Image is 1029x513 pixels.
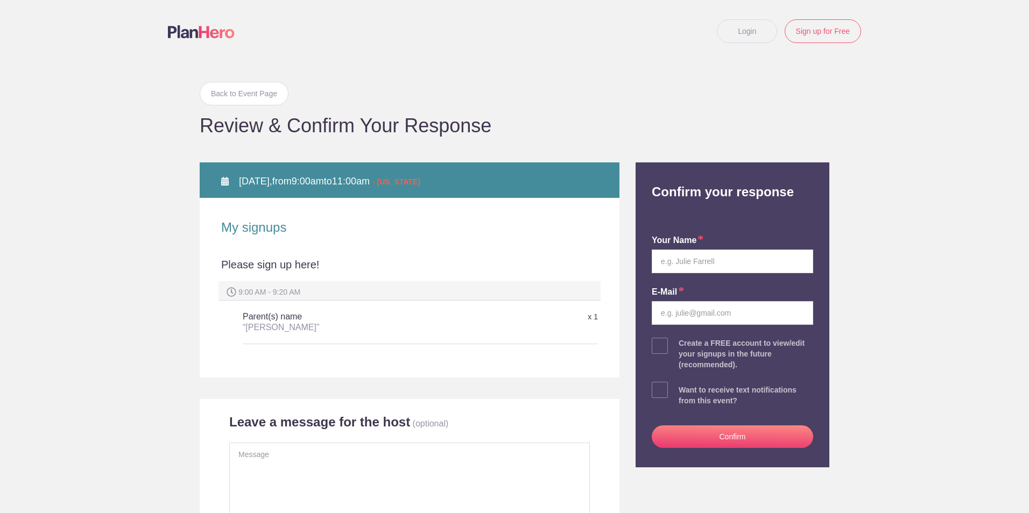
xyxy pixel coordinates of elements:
[679,384,813,406] div: Want to receive text notifications from this event?
[413,419,449,428] p: (optional)
[372,177,420,186] span: - [US_STATE]
[652,425,813,448] button: Confirm
[292,176,324,187] span: 9:00am
[644,162,821,200] h2: Confirm your response
[243,306,480,338] h5: Parent(s) name
[652,301,813,325] input: e.g. julie@gmail.com
[200,116,829,136] h1: Review & Confirm Your Response
[229,414,410,430] h2: Leave a message for the host
[219,281,601,301] div: 9:00 AM - 9:20 AM
[785,19,861,43] a: Sign up for Free
[239,176,420,187] span: from to
[221,219,598,236] h2: My signups
[679,338,813,370] div: Create a FREE account to view/edit your signups in the future (recommended).
[652,286,684,298] label: E-mail
[717,19,777,43] a: Login
[652,250,813,273] input: e.g. Julie Farrell
[168,25,235,38] img: Logo main planhero
[221,257,598,282] div: Please sign up here!
[221,177,229,186] img: Calendar alt
[332,176,370,187] span: 11:00am
[480,308,598,326] div: x 1
[227,287,236,297] img: Spot time
[200,82,288,105] a: Back to Event Page
[239,176,272,187] span: [DATE],
[243,322,480,333] div: “[PERSON_NAME]”
[652,234,703,247] label: your name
